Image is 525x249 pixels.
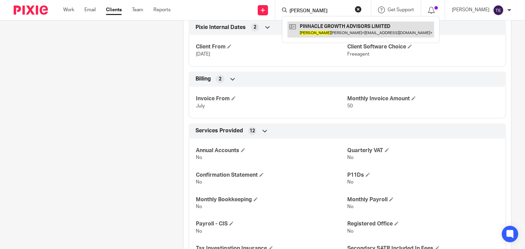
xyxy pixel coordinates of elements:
span: 2 [254,24,256,31]
h4: Monthly Bookkeeping [196,196,347,203]
h4: Quarterly VAT [347,147,499,154]
a: Clients [106,6,122,13]
span: Freeagent [347,52,369,57]
span: Pixie Internal Dates [196,24,246,31]
img: svg%3E [493,5,504,16]
span: Billing [196,75,211,83]
span: No [196,204,202,209]
span: Services Provided [196,127,243,134]
h4: Payroll - CIS [196,220,347,228]
h4: Confirmation Statement [196,172,347,179]
span: July [196,104,205,108]
h4: Monthly Invoice Amount [347,95,499,102]
span: No [347,155,353,160]
a: Email [84,6,96,13]
span: No [196,180,202,185]
span: No [347,229,353,234]
h4: Invoice From [196,95,347,102]
span: No [347,204,353,209]
a: Work [63,6,74,13]
a: Team [132,6,143,13]
span: 50 [347,104,353,108]
h4: Registered Office [347,220,499,228]
span: No [347,180,353,185]
h4: Client From [196,43,347,50]
p: [PERSON_NAME] [452,6,489,13]
h4: Annual Accounts [196,147,347,154]
span: Get Support [388,8,414,12]
span: No [196,155,202,160]
span: [DATE] [196,52,210,57]
span: 2 [219,76,221,83]
h4: Client Software Choice [347,43,499,50]
h4: Monthly Payroll [347,196,499,203]
a: Reports [153,6,171,13]
input: Search [289,8,350,14]
h4: P11Ds [347,172,499,179]
span: No [196,229,202,234]
button: Clear [355,6,362,13]
span: 12 [250,128,255,134]
img: Pixie [14,5,48,15]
